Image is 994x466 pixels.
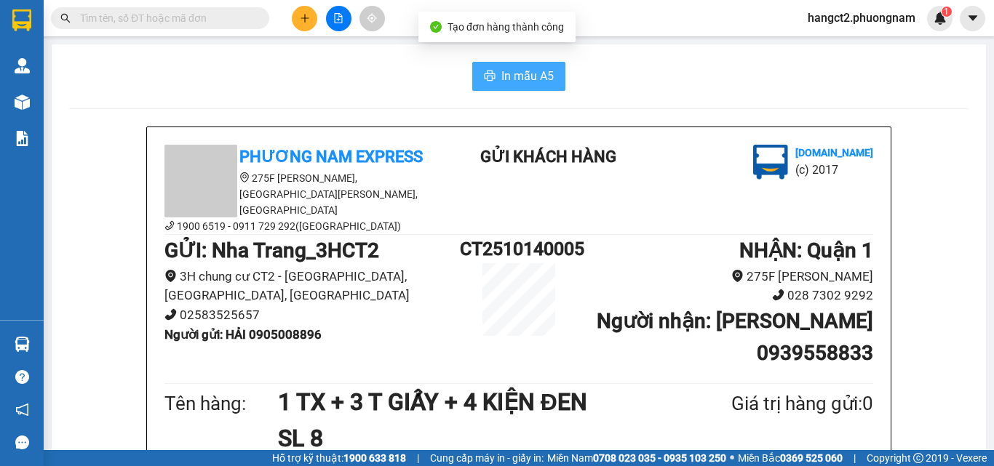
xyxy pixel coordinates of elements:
span: copyright [913,453,923,463]
b: GỬI : Nha Trang_3HCT2 [164,238,379,262]
img: warehouse-icon [15,337,30,352]
span: Miền Nam [547,450,726,466]
img: icon-new-feature [934,12,947,25]
span: environment [731,270,744,282]
span: plus [300,13,310,23]
sup: 1 [942,7,952,17]
li: 275F [PERSON_NAME] [578,267,873,286]
span: aim [367,13,377,23]
span: Hỗ trợ kỹ thuật: [272,450,406,466]
li: 275F [PERSON_NAME], [GEOGRAPHIC_DATA][PERSON_NAME], [GEOGRAPHIC_DATA] [164,170,426,218]
h1: CT2510140005 [460,235,578,263]
span: environment [164,270,177,282]
div: Giá trị hàng gửi: 0 [661,389,873,419]
span: Cung cấp máy in - giấy in: [430,450,544,466]
span: phone [772,289,784,301]
span: question-circle [15,370,29,384]
span: phone [164,220,175,230]
span: search [60,13,71,23]
span: In mẫu A5 [501,67,554,85]
span: caret-down [966,12,979,25]
button: printerIn mẫu A5 [472,62,565,91]
button: plus [292,6,317,31]
img: logo-vxr [12,9,31,31]
b: Phương Nam Express [18,94,80,188]
img: logo.jpg [158,18,193,53]
img: solution-icon [15,131,30,146]
h1: SL 8 [278,420,661,457]
span: phone [164,308,177,321]
li: 02583525657 [164,305,460,325]
span: Tạo đơn hàng thành công [448,21,564,33]
span: printer [484,70,496,84]
span: environment [239,172,250,182]
b: Người nhận : [PERSON_NAME] 0939558833 [597,309,873,365]
input: Tìm tên, số ĐT hoặc mã đơn [80,10,252,26]
span: | [417,450,419,466]
span: ⚪️ [730,455,734,461]
span: | [854,450,856,466]
span: check-circle [430,21,442,33]
b: Gửi khách hàng [480,148,616,166]
li: 3H chung cư CT2 - [GEOGRAPHIC_DATA], [GEOGRAPHIC_DATA], [GEOGRAPHIC_DATA] [164,267,460,305]
span: message [15,435,29,449]
button: aim [359,6,385,31]
li: (c) 2017 [122,69,200,87]
li: (c) 2017 [795,161,873,179]
span: file-add [333,13,343,23]
b: [DOMAIN_NAME] [795,147,873,158]
img: warehouse-icon [15,95,30,110]
strong: 1900 633 818 [343,452,406,464]
strong: 0369 525 060 [780,452,843,464]
span: notification [15,403,29,417]
span: hangct2.phuongnam [796,9,927,27]
span: 1 [944,7,949,17]
button: file-add [326,6,351,31]
strong: 0708 023 035 - 0935 103 250 [593,452,726,464]
li: 1900 6519 - 0911 729 292([GEOGRAPHIC_DATA]) [164,218,426,234]
span: Miền Bắc [738,450,843,466]
button: caret-down [960,6,985,31]
img: warehouse-icon [15,58,30,73]
img: logo.jpg [753,145,788,180]
b: [DOMAIN_NAME] [122,55,200,67]
div: Tên hàng: [164,389,278,419]
b: Gửi khách hàng [90,21,144,89]
li: 028 7302 9292 [578,286,873,305]
b: Người gửi : HẢI 0905008896 [164,327,322,342]
b: NHẬN : Quận 1 [739,238,873,262]
b: Phương Nam Express [239,148,423,166]
h1: 1 TX + 3 T GIẤY + 4 KIỆN ĐEN [278,384,661,420]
